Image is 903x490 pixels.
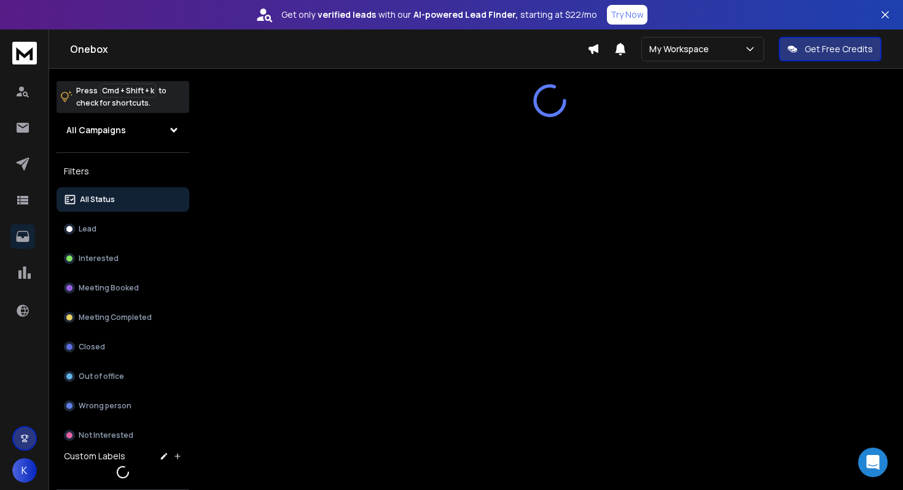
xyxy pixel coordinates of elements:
[57,217,189,241] button: Lead
[79,371,124,381] p: Out of office
[79,313,152,322] p: Meeting Completed
[858,448,888,477] div: Open Intercom Messenger
[79,401,131,411] p: Wrong person
[79,224,96,234] p: Lead
[281,9,597,21] p: Get only with our starting at $22/mo
[57,276,189,300] button: Meeting Booked
[12,458,37,483] button: K
[805,43,873,55] p: Get Free Credits
[70,42,587,56] h1: Onebox
[79,283,139,293] p: Meeting Booked
[57,305,189,330] button: Meeting Completed
[318,9,376,21] strong: verified leads
[57,394,189,418] button: Wrong person
[649,43,714,55] p: My Workspace
[66,124,126,136] h1: All Campaigns
[779,37,881,61] button: Get Free Credits
[80,195,115,204] p: All Status
[57,364,189,389] button: Out of office
[76,85,166,109] p: Press to check for shortcuts.
[79,342,105,352] p: Closed
[57,187,189,212] button: All Status
[64,450,125,462] h3: Custom Labels
[611,9,644,21] p: Try Now
[57,246,189,271] button: Interested
[57,423,189,448] button: Not Interested
[607,5,647,25] button: Try Now
[57,118,189,142] button: All Campaigns
[57,335,189,359] button: Closed
[79,430,133,440] p: Not Interested
[100,84,156,98] span: Cmd + Shift + k
[57,163,189,180] h3: Filters
[79,254,119,263] p: Interested
[12,42,37,64] img: logo
[413,9,518,21] strong: AI-powered Lead Finder,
